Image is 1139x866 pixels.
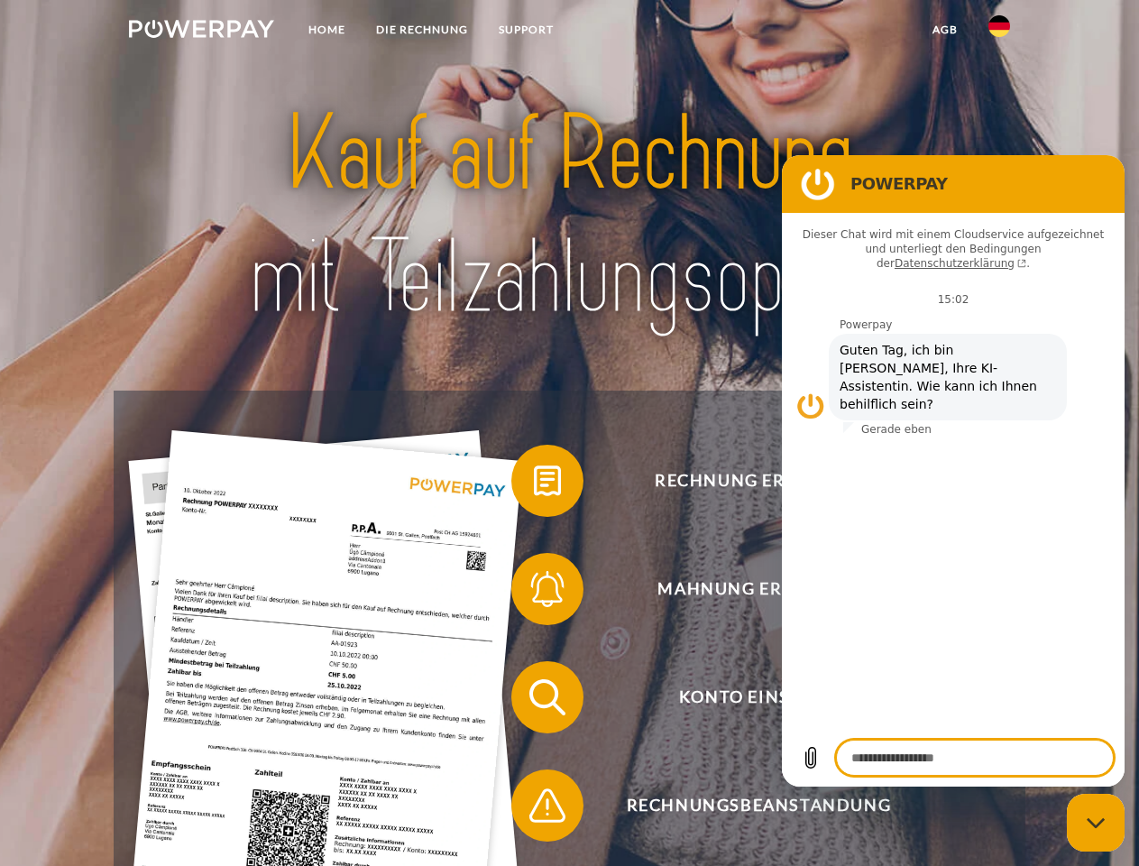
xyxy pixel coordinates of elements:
img: logo-powerpay-white.svg [129,20,274,38]
a: DIE RECHNUNG [361,14,483,46]
a: SUPPORT [483,14,569,46]
a: Home [293,14,361,46]
img: qb_bill.svg [525,458,570,503]
img: qb_bell.svg [525,567,570,612]
img: qb_warning.svg [525,783,570,828]
img: qb_search.svg [525,675,570,720]
span: Rechnung erhalten? [537,445,979,517]
span: Konto einsehen [537,661,979,733]
img: title-powerpay_de.svg [172,87,967,345]
button: Konto einsehen [511,661,980,733]
iframe: Messaging-Fenster [782,155,1125,787]
button: Rechnung erhalten? [511,445,980,517]
span: Rechnungsbeanstandung [537,769,979,842]
iframe: Schaltfläche zum Öffnen des Messaging-Fensters; Konversation läuft [1067,794,1125,852]
button: Mahnung erhalten? [511,553,980,625]
a: agb [917,14,973,46]
span: Mahnung erhalten? [537,553,979,625]
img: de [988,15,1010,37]
button: Rechnungsbeanstandung [511,769,980,842]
